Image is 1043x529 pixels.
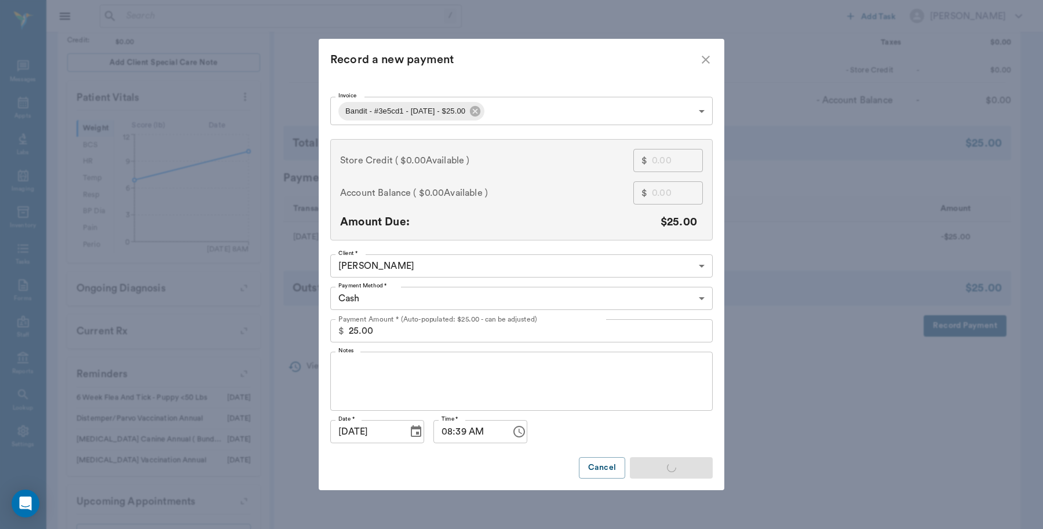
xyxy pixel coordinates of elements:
[419,186,483,200] span: $0.00 Available
[338,346,354,355] label: Notes
[330,50,699,69] div: Record a new payment
[338,282,387,290] label: Payment Method *
[338,249,358,257] label: Client *
[699,53,713,67] button: close
[661,214,697,231] p: $25.00
[338,415,355,423] label: Date *
[12,490,39,517] div: Open Intercom Messenger
[349,319,713,342] input: 0.00
[404,420,428,443] button: Choose date, selected date is Sep 11, 2025
[400,154,464,167] span: $0.00 Available
[433,420,503,443] input: hh:mm aa
[508,420,531,443] button: Choose time, selected time is 8:39 AM
[338,104,472,118] span: Bandit - #3e5cd1 - [DATE] - $25.00
[652,181,703,205] input: 0.00
[340,154,469,167] span: Store Credit ( )
[340,186,488,200] span: Account Balance ( )
[338,102,484,121] div: Bandit - #3e5cd1 - [DATE] - $25.00
[340,214,410,231] p: Amount Due:
[641,186,647,200] p: $
[338,92,356,100] label: Invoice
[330,420,400,443] input: MM/DD/YYYY
[338,314,537,324] p: Payment Amount * (Auto-populated: $25.00 - can be adjusted)
[338,324,344,338] p: $
[330,254,713,278] div: [PERSON_NAME]
[330,287,713,310] div: Cash
[641,154,647,167] p: $
[652,149,703,172] input: 0.00
[579,457,625,479] button: Cancel
[442,415,458,423] label: Time *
